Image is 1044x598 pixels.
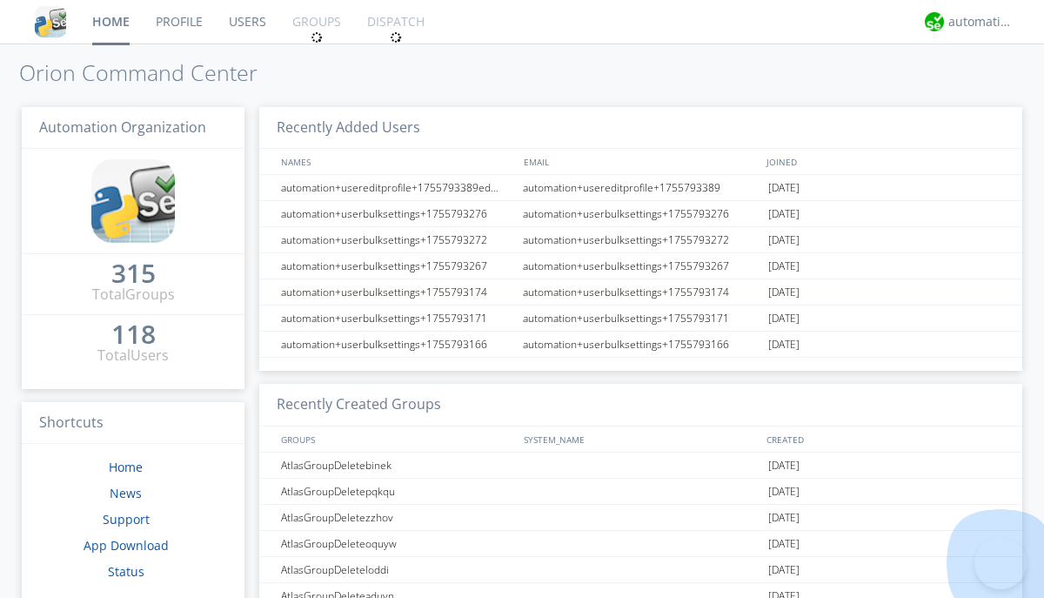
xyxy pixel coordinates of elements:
[519,253,764,279] div: automation+userbulksettings+1755793267
[277,557,518,582] div: AtlasGroupDeleteloddi
[35,6,66,37] img: cddb5a64eb264b2086981ab96f4c1ba7
[22,402,244,445] h3: Shortcuts
[277,227,518,252] div: automation+userbulksettings+1755793272
[768,306,800,332] span: [DATE]
[259,253,1022,279] a: automation+userbulksettings+1755793267automation+userbulksettings+1755793267[DATE]
[768,201,800,227] span: [DATE]
[390,31,402,44] img: spin.svg
[259,279,1022,306] a: automation+userbulksettings+1755793174automation+userbulksettings+1755793174[DATE]
[768,227,800,253] span: [DATE]
[277,427,515,452] div: GROUPS
[259,306,1022,332] a: automation+userbulksettings+1755793171automation+userbulksettings+1755793171[DATE]
[768,253,800,279] span: [DATE]
[768,479,800,505] span: [DATE]
[768,175,800,201] span: [DATE]
[277,505,518,530] div: AtlasGroupDeletezzhov
[109,459,143,475] a: Home
[277,175,518,200] div: automation+usereditprofile+1755793389editedautomation+usereditprofile+1755793389
[39,118,206,137] span: Automation Organization
[768,279,800,306] span: [DATE]
[103,511,150,527] a: Support
[768,453,800,479] span: [DATE]
[259,479,1022,505] a: AtlasGroupDeletepqkqu[DATE]
[768,332,800,358] span: [DATE]
[259,201,1022,227] a: automation+userbulksettings+1755793276automation+userbulksettings+1755793276[DATE]
[259,107,1022,150] h3: Recently Added Users
[519,175,764,200] div: automation+usereditprofile+1755793389
[768,557,800,583] span: [DATE]
[259,227,1022,253] a: automation+userbulksettings+1755793272automation+userbulksettings+1755793272[DATE]
[277,149,515,174] div: NAMES
[762,427,1006,452] div: CREATED
[97,346,169,366] div: Total Users
[259,332,1022,358] a: automation+userbulksettings+1755793166automation+userbulksettings+1755793166[DATE]
[277,253,518,279] div: automation+userbulksettings+1755793267
[259,505,1022,531] a: AtlasGroupDeletezzhov[DATE]
[110,485,142,501] a: News
[111,326,156,343] div: 118
[259,531,1022,557] a: AtlasGroupDeleteoquyw[DATE]
[768,531,800,557] span: [DATE]
[519,332,764,357] div: automation+userbulksettings+1755793166
[277,332,518,357] div: automation+userbulksettings+1755793166
[277,453,518,478] div: AtlasGroupDeletebinek
[948,13,1014,30] div: automation+atlas
[277,306,518,331] div: automation+userbulksettings+1755793171
[519,227,764,252] div: automation+userbulksettings+1755793272
[259,557,1022,583] a: AtlasGroupDeleteloddi[DATE]
[974,537,1027,589] iframe: Toggle Customer Support
[111,326,156,346] a: 118
[259,453,1022,479] a: AtlasGroupDeletebinek[DATE]
[108,563,144,580] a: Status
[91,159,175,243] img: cddb5a64eb264b2086981ab96f4c1ba7
[311,31,323,44] img: spin.svg
[111,265,156,285] a: 315
[762,149,1006,174] div: JOINED
[925,12,944,31] img: d2d01cd9b4174d08988066c6d424eccd
[84,537,169,554] a: App Download
[277,279,518,305] div: automation+userbulksettings+1755793174
[519,306,764,331] div: automation+userbulksettings+1755793171
[277,479,518,504] div: AtlasGroupDeletepqkqu
[519,427,762,452] div: SYSTEM_NAME
[768,505,800,531] span: [DATE]
[259,384,1022,427] h3: Recently Created Groups
[519,279,764,305] div: automation+userbulksettings+1755793174
[277,201,518,226] div: automation+userbulksettings+1755793276
[111,265,156,282] div: 315
[519,149,762,174] div: EMAIL
[277,531,518,556] div: AtlasGroupDeleteoquyw
[92,285,175,305] div: Total Groups
[259,175,1022,201] a: automation+usereditprofile+1755793389editedautomation+usereditprofile+1755793389automation+usered...
[519,201,764,226] div: automation+userbulksettings+1755793276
